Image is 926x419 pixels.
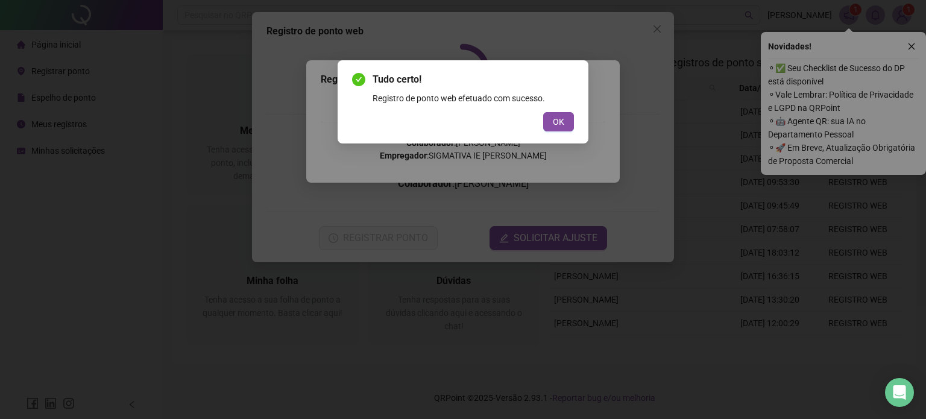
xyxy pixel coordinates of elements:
[543,112,574,131] button: OK
[373,92,574,105] div: Registro de ponto web efetuado com sucesso.
[373,72,574,87] span: Tudo certo!
[553,115,564,128] span: OK
[885,378,914,407] div: Open Intercom Messenger
[352,73,365,86] span: check-circle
